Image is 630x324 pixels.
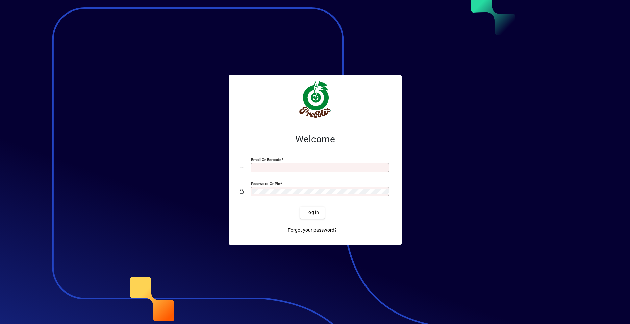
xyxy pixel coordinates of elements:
[251,181,280,186] mat-label: Password or Pin
[285,224,339,236] a: Forgot your password?
[305,209,319,216] span: Login
[251,157,281,162] mat-label: Email or Barcode
[240,134,391,145] h2: Welcome
[288,227,337,234] span: Forgot your password?
[300,207,325,219] button: Login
